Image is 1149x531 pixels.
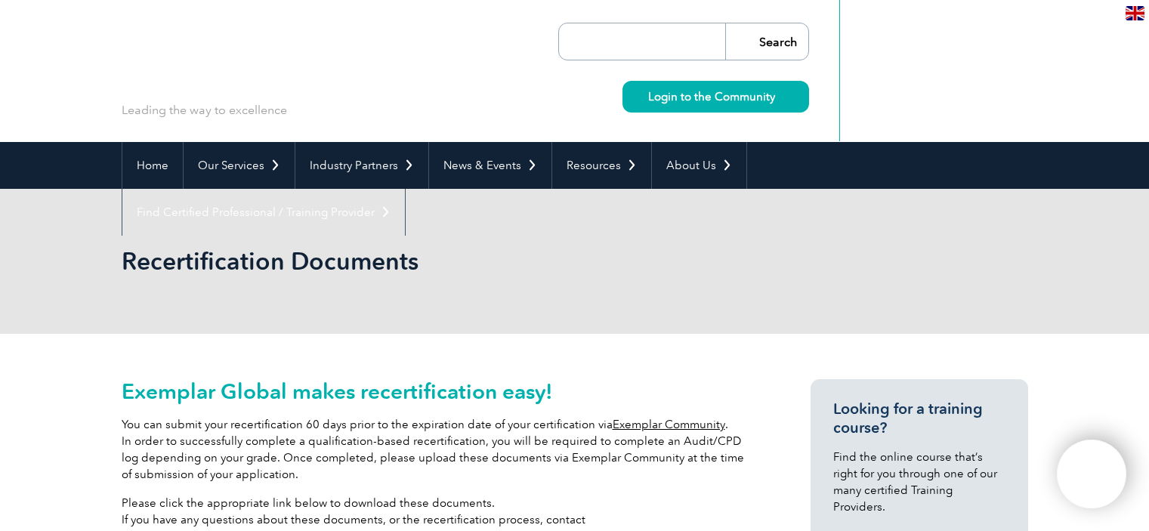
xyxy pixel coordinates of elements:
[122,142,183,189] a: Home
[622,81,809,113] a: Login to the Community
[552,142,651,189] a: Resources
[1126,6,1144,20] img: en
[184,142,295,189] a: Our Services
[775,92,783,100] img: svg+xml;nitro-empty-id=MzU0OjIyMw==-1;base64,PHN2ZyB2aWV3Qm94PSIwIDAgMTEgMTEiIHdpZHRoPSIxMSIgaGVp...
[122,379,756,403] h2: Exemplar Global makes recertification easy!
[833,449,1005,515] p: Find the online course that’s right for you through one of our many certified Training Providers.
[429,142,551,189] a: News & Events
[652,142,746,189] a: About Us
[725,23,808,60] input: Search
[122,416,756,483] p: You can submit your recertification 60 days prior to the expiration date of your certification vi...
[122,249,756,273] h2: Recertification Documents
[1073,455,1110,493] img: svg+xml;nitro-empty-id=ODU2OjExNg==-1;base64,PHN2ZyB2aWV3Qm94PSIwIDAgNDAwIDQwMCIgd2lkdGg9IjQwMCIg...
[122,102,287,119] p: Leading the way to excellence
[833,400,1005,437] h3: Looking for a training course?
[122,189,405,236] a: Find Certified Professional / Training Provider
[295,142,428,189] a: Industry Partners
[613,418,725,431] a: Exemplar Community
